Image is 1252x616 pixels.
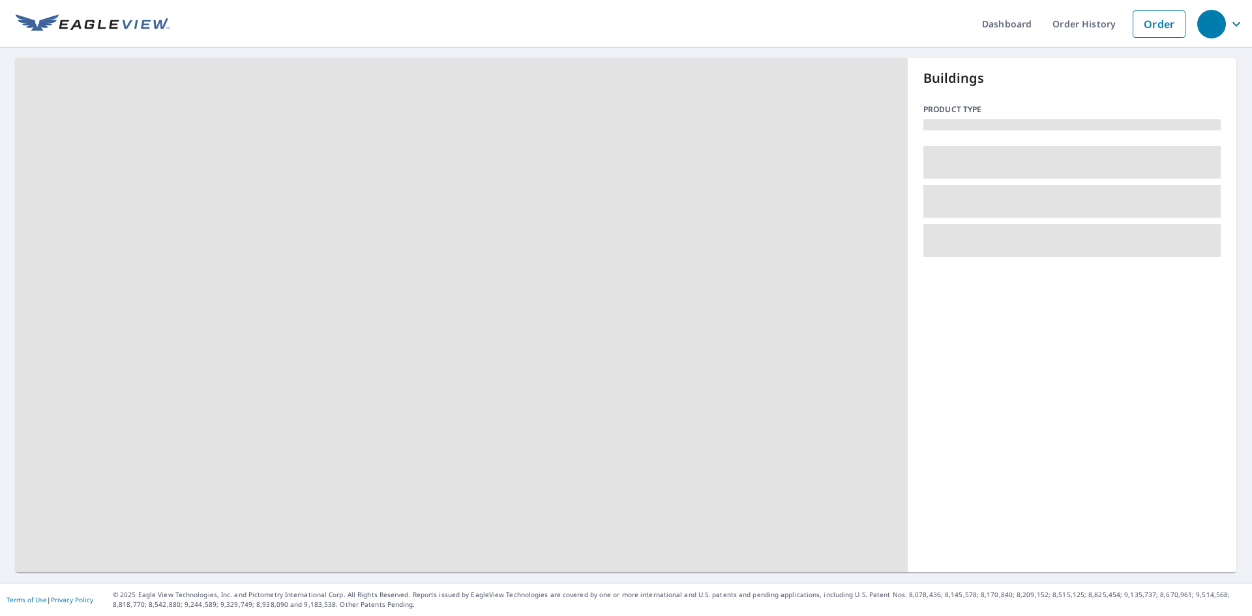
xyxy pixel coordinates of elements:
a: Terms of Use [7,595,47,604]
a: Order [1133,10,1185,38]
img: EV Logo [16,14,170,34]
p: © 2025 Eagle View Technologies, Inc. and Pictometry International Corp. All Rights Reserved. Repo... [113,590,1245,609]
p: Product type [923,104,1221,115]
p: | [7,596,93,604]
p: Buildings [923,68,1221,88]
a: Privacy Policy [51,595,93,604]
